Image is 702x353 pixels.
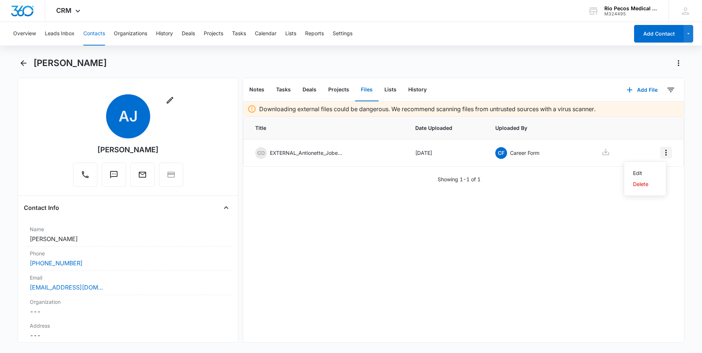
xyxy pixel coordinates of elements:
button: History [402,79,433,101]
label: Phone [30,250,226,257]
button: Text [102,163,126,187]
button: Projects [204,22,223,46]
div: account id [604,11,658,17]
div: Email[EMAIL_ADDRESS][DOMAIN_NAME] [24,271,232,295]
h1: [PERSON_NAME] [33,58,107,69]
button: Call [73,163,97,187]
div: Edit [633,171,648,176]
p: Downloading external files could be dangerous. We recommend scanning files from untrusted sources... [259,105,596,113]
button: Lists [285,22,296,46]
button: Overview [13,22,36,46]
span: Date Uploaded [415,124,478,132]
div: Address--- [24,319,232,343]
button: Email [130,163,155,187]
span: Uploaded By [495,124,572,132]
h4: Contact Info [24,203,59,212]
button: Overflow Menu [660,147,672,159]
p: Showing 1-1 of 1 [438,175,481,183]
button: Contacts [83,22,105,46]
button: Tasks [270,79,297,101]
a: Call [73,174,97,180]
label: Address [30,322,226,330]
div: Delete [633,182,648,187]
div: Phone[PHONE_NUMBER] [24,247,232,271]
button: Notes [243,79,270,101]
button: Tasks [232,22,246,46]
button: Delete [624,179,666,190]
td: [DATE] [406,139,486,167]
button: Calendar [255,22,276,46]
button: Actions [673,57,684,69]
button: Edit [624,168,666,179]
span: Title [255,124,398,132]
button: Add File [619,81,665,99]
button: Back [18,57,29,69]
div: [PERSON_NAME] [97,144,159,155]
dd: --- [30,307,226,316]
button: Deals [182,22,195,46]
button: Filters [665,84,677,96]
p: Career Form [510,149,539,157]
button: History [156,22,173,46]
div: Name[PERSON_NAME] [24,222,232,247]
span: CRM [56,7,72,14]
label: Organization [30,298,226,306]
a: [EMAIL_ADDRESS][DOMAIN_NAME] [30,283,103,292]
a: Email [130,174,155,180]
button: Lists [379,79,402,101]
span: CF [495,147,507,159]
span: AJ [106,94,150,138]
button: Files [355,79,379,101]
button: Close [220,202,232,214]
a: Text [102,174,126,180]
button: Leads Inbox [45,22,75,46]
button: Organizations [114,22,147,46]
dd: --- [30,331,226,340]
label: Email [30,274,226,281]
button: Settings [333,22,352,46]
p: EXTERNAL_Antionette_Jobe_Resume-.pdf [270,149,343,157]
button: Add Contact [634,25,684,43]
div: Organization--- [24,295,232,319]
label: Name [30,225,226,233]
dd: [PERSON_NAME] [30,234,226,243]
a: [PHONE_NUMBER] [30,259,83,268]
div: account name [604,6,658,11]
button: Projects [322,79,355,101]
button: Deals [297,79,322,101]
button: Reports [305,22,324,46]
